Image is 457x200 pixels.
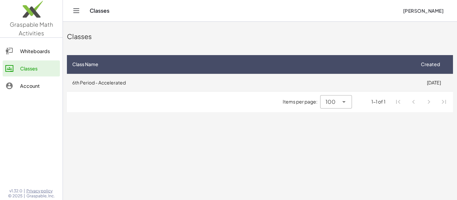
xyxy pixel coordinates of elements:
[9,188,22,194] span: v1.32.0
[10,21,53,37] span: Graspable Math Activities
[20,64,57,72] div: Classes
[283,98,320,105] span: Items per page:
[26,193,55,199] span: Graspable, Inc.
[26,188,55,194] a: Privacy policy
[3,60,60,76] a: Classes
[72,61,98,68] span: Class Name
[3,78,60,94] a: Account
[8,193,22,199] span: © 2025
[391,94,452,110] nav: Pagination Navigation
[371,98,385,105] div: 1-1 of 1
[67,74,415,91] td: 6th Period - Accelerated
[3,43,60,59] a: Whiteboards
[415,74,453,91] td: [DATE]
[71,5,82,16] button: Toggle navigation
[20,82,57,90] div: Account
[67,32,453,41] div: Classes
[326,98,336,106] span: 100
[20,47,57,55] div: Whiteboards
[403,8,444,14] span: [PERSON_NAME]
[397,5,449,17] button: [PERSON_NAME]
[24,193,25,199] span: |
[24,188,25,194] span: |
[421,61,440,68] span: Created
